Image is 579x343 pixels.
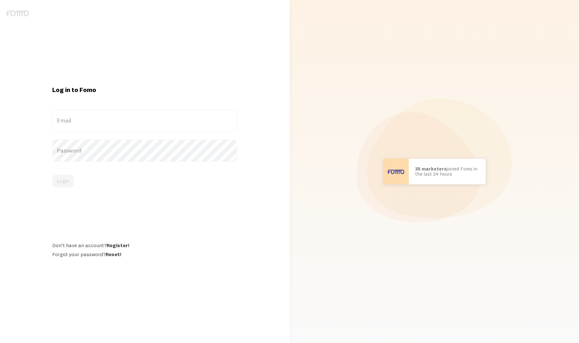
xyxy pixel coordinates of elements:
[415,166,447,172] b: 35 marketers
[106,242,129,248] a: Register!
[52,251,238,257] div: Forgot your password?
[52,242,238,248] div: Don't have an account?
[52,139,238,162] label: Password
[415,166,479,177] p: joined Fomo in the last 24 hours
[105,251,121,257] a: Reset!
[52,109,238,132] label: Email
[383,159,409,184] img: User avatar
[6,10,29,16] img: fomo-logo-gray-b99e0e8ada9f9040e2984d0d95b3b12da0074ffd48d1e5cb62ac37fc77b0b268.svg
[52,86,238,94] h1: Log in to Fomo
